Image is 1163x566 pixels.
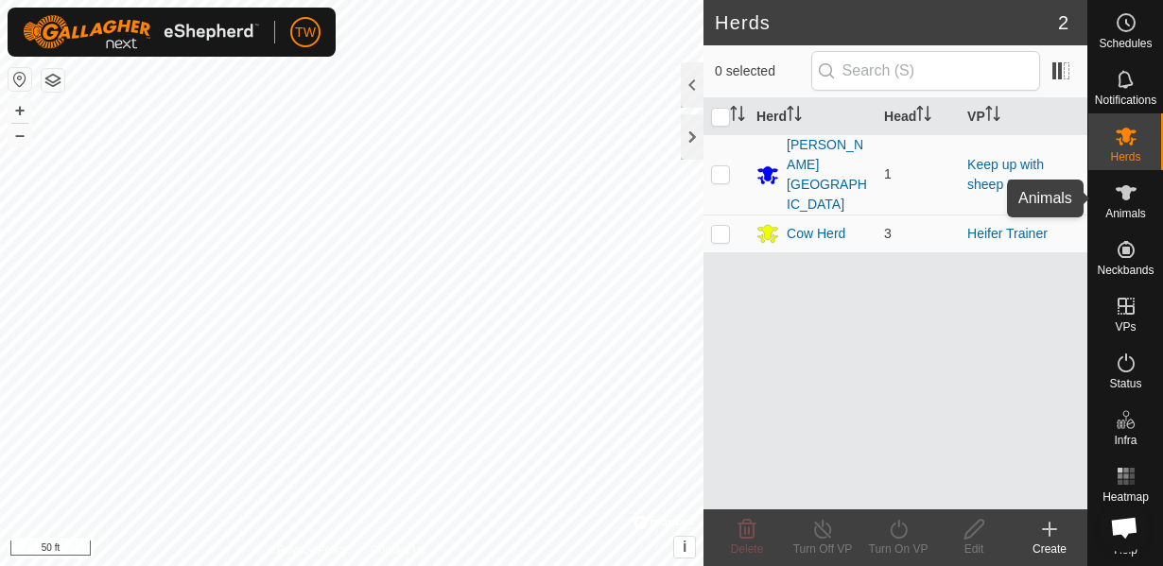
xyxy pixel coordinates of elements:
a: Help [1088,510,1163,563]
button: Map Layers [42,69,64,92]
span: Infra [1114,435,1137,446]
th: Herd [749,98,877,135]
a: Contact Us [371,541,426,558]
th: Head [877,98,960,135]
span: TW [295,23,316,43]
span: 2 [1058,9,1068,37]
p-sorticon: Activate to sort [787,109,802,124]
a: Privacy Policy [277,541,348,558]
span: 3 [884,226,892,241]
p-sorticon: Activate to sort [730,109,745,124]
span: Delete [731,542,764,556]
p-sorticon: Activate to sort [985,109,1000,124]
span: i [683,539,686,555]
div: Turn On VP [860,540,936,557]
div: Turn Off VP [785,540,860,557]
span: 0 selected [715,61,811,81]
div: Cow Herd [787,224,845,244]
div: Edit [936,540,1012,557]
p-sorticon: Activate to sort [916,109,931,124]
div: Open chat [1099,502,1150,553]
span: Heatmap [1102,491,1149,503]
input: Search (S) [811,51,1040,91]
span: 1 [884,166,892,181]
span: VPs [1115,321,1136,333]
button: + [9,99,31,122]
button: i [674,537,695,557]
span: Animals [1105,208,1146,219]
span: Help [1114,544,1137,556]
span: Schedules [1099,38,1152,49]
span: Notifications [1095,94,1156,106]
h2: Herds [715,11,1058,34]
button: – [9,124,31,146]
span: Herds [1110,151,1140,163]
img: Gallagher Logo [23,15,259,49]
span: Status [1109,378,1141,389]
a: Keep up with sheep 2 [967,157,1044,192]
th: VP [960,98,1087,135]
div: Create [1012,540,1087,557]
div: [PERSON_NAME][GEOGRAPHIC_DATA] [787,135,869,214]
button: Reset Map [9,68,31,91]
span: Neckbands [1097,265,1154,276]
a: Heifer Trainer [967,226,1048,241]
